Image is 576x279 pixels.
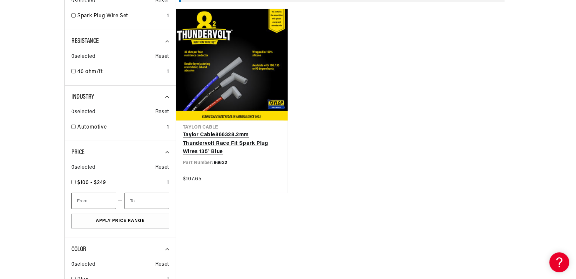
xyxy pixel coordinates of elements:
span: $100 - $249 [77,180,106,185]
span: Reset [155,108,169,117]
span: — [118,196,123,205]
div: 1 [167,179,169,187]
input: To [124,193,169,209]
span: Resistance [71,38,99,45]
span: 0 selected [71,108,95,117]
button: Apply Price Range [71,214,169,229]
div: 1 [167,123,169,132]
input: From [71,193,116,209]
span: Color [71,246,86,253]
span: Price [71,149,85,156]
a: 40 ohm/ft [77,68,164,76]
span: Reset [155,52,169,61]
span: Reset [155,163,169,172]
div: 1 [167,12,169,21]
a: Taylor Cable866328.2mm Thundervolt Race Fit Spark Plug Wires 135° Blue [183,131,281,156]
div: 1 [167,68,169,76]
span: Industry [71,94,94,100]
span: 0 selected [71,163,95,172]
span: 0 selected [71,260,95,269]
a: Automotive [77,123,164,132]
a: Spark Plug Wire Set [77,12,164,21]
span: Reset [155,260,169,269]
span: 0 selected [71,52,95,61]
